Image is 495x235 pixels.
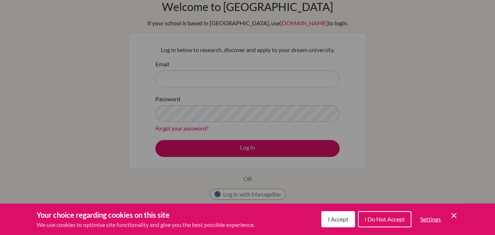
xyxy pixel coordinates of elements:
button: Settings [414,212,447,227]
button: I Accept [321,211,355,227]
button: Save and close [450,211,458,220]
button: I Do Not Accept [358,211,411,227]
span: Settings [420,216,441,223]
p: We use cookies to optimise site functionality and give you the best possible experience. [37,220,255,229]
h3: Your choice regarding cookies on this site [37,209,255,220]
span: I Accept [328,216,348,223]
span: I Do Not Accept [365,216,405,223]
